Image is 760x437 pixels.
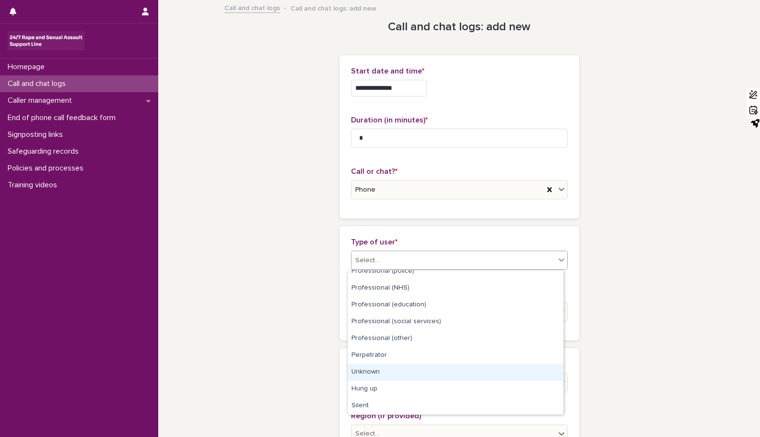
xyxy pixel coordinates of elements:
div: Professional (education) [348,297,563,314]
p: Call and chat logs [4,79,73,88]
span: Region (if provided) [351,412,423,420]
img: rhQMoQhaT3yELyF149Cw [8,31,84,50]
div: Silent [348,398,563,414]
div: Select... [355,255,379,266]
span: Duration (in minutes) [351,116,428,124]
p: Policies and processes [4,164,91,173]
span: Start date and time [351,67,424,75]
p: End of phone call feedback form [4,113,123,122]
p: Signposting links [4,130,70,139]
p: Call and chat logs: add new [291,2,376,13]
div: Hung up [348,381,563,398]
a: Call and chat logs [224,2,280,13]
span: Phone [355,185,375,195]
p: Training videos [4,181,65,190]
p: Homepage [4,62,52,72]
h1: Call and chat logs: add new [339,20,579,34]
span: Call or chat? [351,168,398,175]
div: Professional (other) [348,330,563,347]
div: Professional (social services) [348,314,563,330]
div: Unknown [348,364,563,381]
div: Professional (NHS) [348,280,563,297]
p: Caller management [4,96,80,105]
div: Professional (police) [348,263,563,280]
p: Safeguarding records [4,147,86,156]
span: Type of user [351,238,398,246]
div: Perpetrator [348,347,563,364]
